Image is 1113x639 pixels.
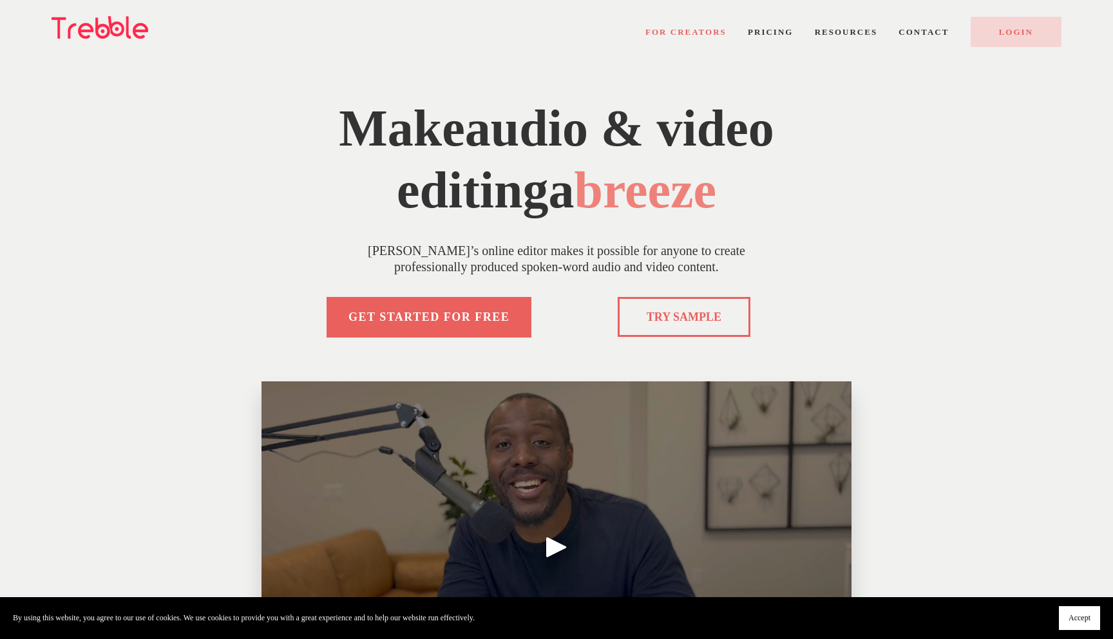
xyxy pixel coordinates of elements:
a: Contact [899,27,949,37]
span: editing [397,162,549,218]
span: Accept [1069,613,1090,623]
a: TRY SAMPLE [642,304,727,330]
span: audio & video [465,100,774,157]
a: GET STARTED FOR FREE [327,297,531,338]
span: breeze [575,162,717,218]
img: Trebble [52,16,148,39]
p: By using this website, you agree to our use of cookies. We use cookies to provide you with a grea... [13,613,475,623]
span: LOGIN [999,27,1033,37]
button: Accept [1059,606,1100,630]
div: Play [541,531,572,562]
a: LOGIN [971,17,1061,47]
a: For Creators [645,27,727,37]
span: Resources [815,27,877,37]
h1: Make a [315,97,798,221]
a: Pricing [748,27,793,37]
p: [PERSON_NAME]’s online editor makes it possible for anyone to create professionally produced spok... [331,243,782,275]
